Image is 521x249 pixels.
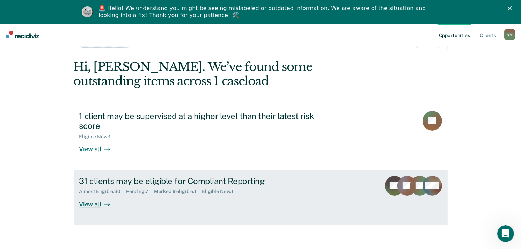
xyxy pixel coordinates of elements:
[79,195,118,208] div: View all
[74,105,448,170] a: 1 client may be supervised at a higher level than their latest risk scoreEligible Now:1View all
[202,189,239,195] div: Eligible Now : 1
[6,31,39,38] img: Recidiviz
[79,111,324,131] div: 1 client may be supervised at a higher level than their latest risk score
[79,189,126,195] div: Almost Eligible : 30
[504,29,515,40] div: N M
[154,189,202,195] div: Marked Ineligible : 1
[126,189,154,195] div: Pending : 7
[497,225,514,242] iframe: Intercom live chat
[504,29,515,40] button: NM
[438,23,471,46] a: Opportunities
[79,134,116,140] div: Eligible Now : 1
[98,5,428,19] div: 🚨 Hello! We understand you might be seeing mislabeled or outdated information. We are aware of th...
[79,140,118,153] div: View all
[478,23,497,46] a: Clients
[74,170,448,225] a: 31 clients may be eligible for Compliant ReportingAlmost Eligible:30Pending:7Marked Ineligible:1E...
[508,6,515,10] div: Close
[79,176,324,186] div: 31 clients may be eligible for Compliant Reporting
[74,60,373,88] div: Hi, [PERSON_NAME]. We’ve found some outstanding items across 1 caseload
[82,6,93,17] img: Profile image for Kim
